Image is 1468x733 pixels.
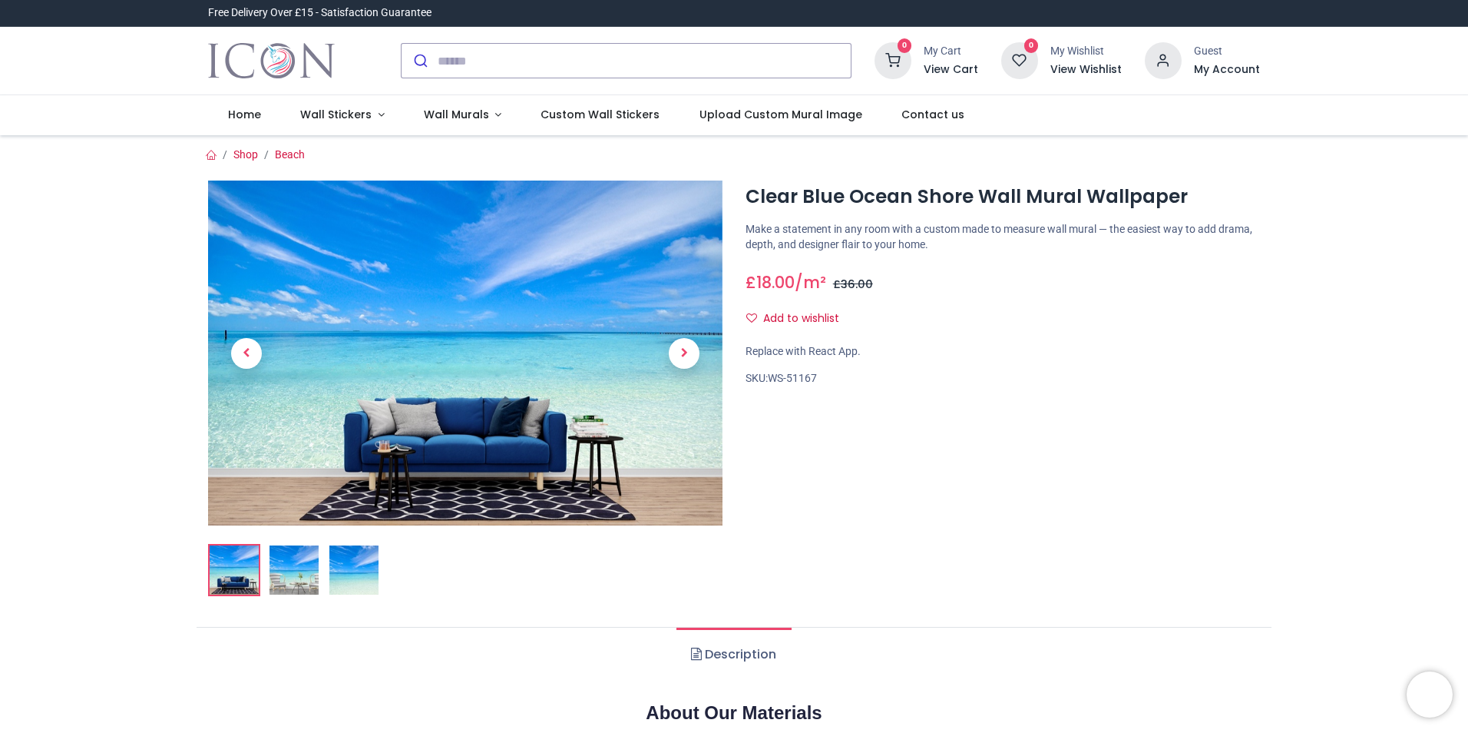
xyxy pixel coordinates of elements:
[424,107,489,122] span: Wall Murals
[833,277,873,292] span: £
[937,5,1260,21] iframe: Customer reviews powered by Trustpilot
[746,344,1260,360] div: Replace with React App.
[768,372,817,384] span: WS-51167
[746,222,1260,252] p: Make a statement in any room with a custom made to measure wall mural — the easiest way to add dr...
[275,148,305,161] a: Beach
[1194,62,1260,78] a: My Account
[901,107,964,122] span: Contact us
[208,39,335,82] a: Logo of Icon Wall Stickers
[329,546,379,595] img: WS-51167-03
[1024,38,1039,53] sup: 0
[676,628,791,682] a: Description
[1050,62,1122,78] a: View Wishlist
[208,700,1260,726] h2: About Our Materials
[233,148,258,161] a: Shop
[669,338,699,369] span: Next
[924,44,978,59] div: My Cart
[280,95,404,135] a: Wall Stickers
[875,54,911,66] a: 0
[646,232,722,473] a: Next
[208,39,335,82] img: Icon Wall Stickers
[208,232,285,473] a: Previous
[746,371,1260,386] div: SKU:
[208,5,431,21] div: Free Delivery Over £15 - Satisfaction Guarantee
[746,313,757,323] i: Add to wishlist
[1050,44,1122,59] div: My Wishlist
[404,95,521,135] a: Wall Murals
[231,338,262,369] span: Previous
[1407,672,1453,718] iframe: Brevo live chat
[699,107,862,122] span: Upload Custom Mural Image
[208,181,722,526] img: Clear Blue Ocean Shore Wall Mural Wallpaper
[924,62,978,78] a: View Cart
[402,44,438,78] button: Submit
[210,546,259,595] img: Clear Blue Ocean Shore Wall Mural Wallpaper
[841,277,873,292] span: 36.00
[300,107,372,122] span: Wall Stickers
[795,271,826,294] span: /m²
[756,271,795,294] span: 18.00
[228,107,261,122] span: Home
[541,107,660,122] span: Custom Wall Stickers
[746,184,1260,210] h1: Clear Blue Ocean Shore Wall Mural Wallpaper
[1001,54,1038,66] a: 0
[269,546,319,595] img: WS-51167-02
[898,38,912,53] sup: 0
[746,306,852,332] button: Add to wishlistAdd to wishlist
[746,271,795,294] span: £
[1194,44,1260,59] div: Guest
